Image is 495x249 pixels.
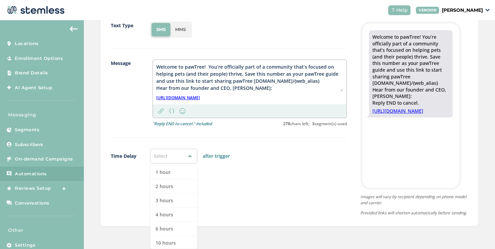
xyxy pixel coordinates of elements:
[15,84,52,91] span: AI Agent Setup
[360,210,468,216] p: Provided links will shorten automatically before sending.
[111,22,133,29] label: Text Type
[442,7,483,14] p: [PERSON_NAME]
[151,208,197,222] li: 4 hours
[312,121,315,127] strong: 3
[312,121,347,127] label: segment(s) used
[70,26,78,32] img: icon-arrow-back-accent-c549486e.svg
[151,193,197,208] li: 3 hours
[360,194,468,206] p: Images will vary by recipient depending on phone model and carrier.
[15,55,63,62] span: Enrollment Options
[283,121,290,127] strong: 278
[151,179,197,193] li: 2 hours
[15,70,48,76] span: Brand Details
[178,107,187,115] img: icon-smiley-d6edb5a7.svg
[15,127,39,133] span: Segments
[396,7,408,14] span: Help
[372,34,449,106] div: Welcome to pawTree! You’re officially part of a community that’s focused on helping pets (and the...
[151,165,197,179] li: 1 hour
[15,171,47,177] span: Automations
[15,141,43,148] span: Subscribers
[169,108,174,113] img: icon-brackets-fa390dc5.svg
[461,217,495,249] iframe: Chat Widget
[15,200,49,207] span: Conversations
[5,3,65,17] img: logo-dark-0685b13c.svg
[203,152,230,159] label: after trigger
[154,153,167,159] span: Select
[391,8,395,12] img: icon-help-white-03924b79.svg
[151,222,197,236] li: 6 hours
[15,242,35,249] span: Settings
[111,152,136,159] label: Time Delay
[156,95,200,101] a: [URL][DOMAIN_NAME]
[486,9,490,11] img: icon_down-arrow-small-66adaf34.svg
[283,121,309,127] label: chars left;
[111,60,139,127] label: Message
[170,23,191,36] li: MMS
[15,40,39,47] span: Locations
[152,23,170,36] li: SMS
[153,121,212,127] p: "Reply END to cancel." included
[15,185,51,192] span: Reviews Setup
[158,108,164,114] img: icon-link-1edcda58.svg
[15,156,73,163] span: On-demand Campaigns
[416,7,439,14] div: VENDOR
[56,182,70,195] img: glitter-stars-b7820f95.gif
[372,108,449,114] a: [URL][DOMAIN_NAME]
